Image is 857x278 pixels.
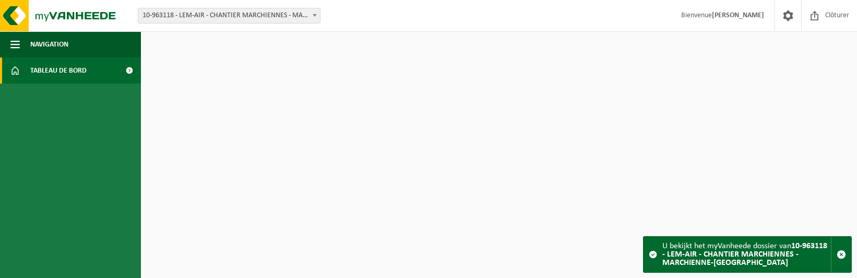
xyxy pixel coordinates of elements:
strong: [PERSON_NAME] [712,11,764,19]
span: Navigation [30,31,68,57]
span: 10-963118 - LEM-AIR - CHANTIER MARCHIENNES - MARCHIENNE-AU-PONT [138,8,320,24]
span: 10-963118 - LEM-AIR - CHANTIER MARCHIENNES - MARCHIENNE-AU-PONT [138,8,320,23]
span: Tableau de bord [30,57,87,84]
strong: 10-963118 - LEM-AIR - CHANTIER MARCHIENNES - MARCHIENNE-[GEOGRAPHIC_DATA] [662,242,827,267]
div: U bekijkt het myVanheede dossier van [662,237,831,272]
